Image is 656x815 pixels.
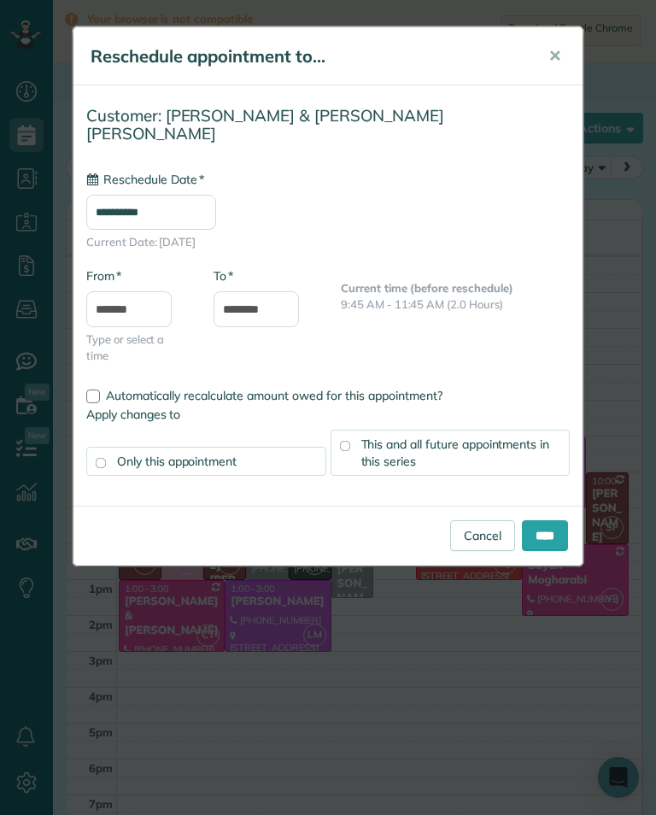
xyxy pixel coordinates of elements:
label: Apply changes to [86,406,570,423]
input: This and all future appointments in this series [339,441,350,452]
label: From [86,267,121,284]
b: Current time (before reschedule) [341,281,513,295]
span: Type or select a time [86,331,188,364]
span: Only this appointment [117,454,237,469]
span: Automatically recalculate amount owed for this appointment? [106,388,442,403]
span: ✕ [548,46,561,66]
input: Only this appointment [96,458,107,469]
a: Cancel [450,520,515,551]
span: Current Date: [DATE] [86,234,570,250]
h5: Reschedule appointment to... [91,44,524,68]
p: 9:45 AM - 11:45 AM (2.0 Hours) [341,296,570,313]
label: To [214,267,233,284]
span: This and all future appointments in this series [361,437,550,469]
label: Reschedule Date [86,171,204,188]
h4: Customer: [PERSON_NAME] & [PERSON_NAME] [PERSON_NAME] [86,107,570,142]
